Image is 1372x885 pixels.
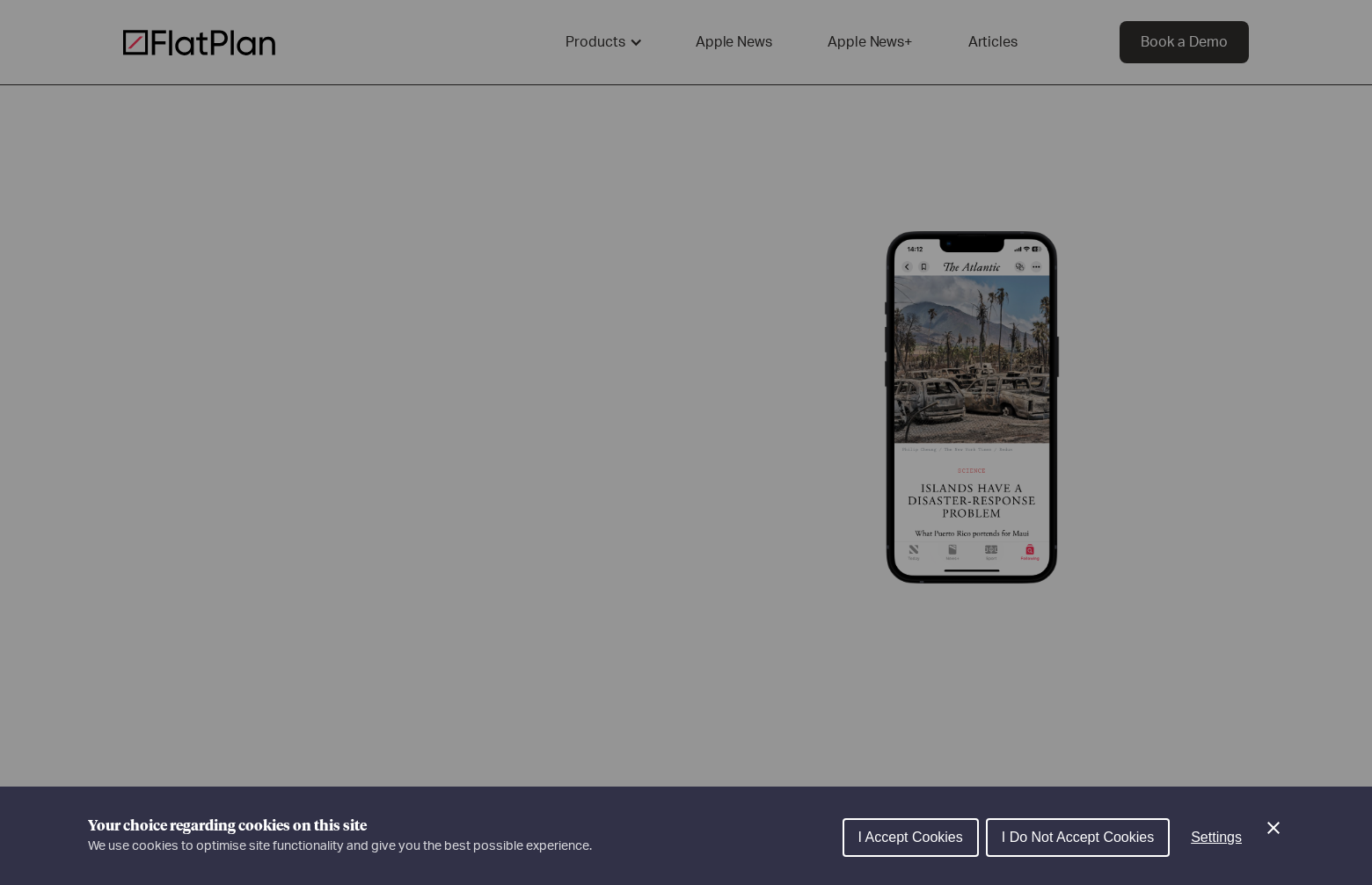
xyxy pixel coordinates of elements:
button: I Do Not Accept Cookies [986,818,1170,857]
h1: Your choice regarding cookies on this site [88,816,592,837]
span: I Do Not Accept Cookies [1002,830,1154,845]
button: I Accept Cookies [843,818,979,857]
button: Settings [1177,820,1256,855]
span: I Accept Cookies [858,830,963,845]
span: Settings [1191,830,1242,845]
p: We use cookies to optimise site functionality and give you the best possible experience. [88,837,592,856]
button: Close Cookie Control [1263,817,1284,838]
